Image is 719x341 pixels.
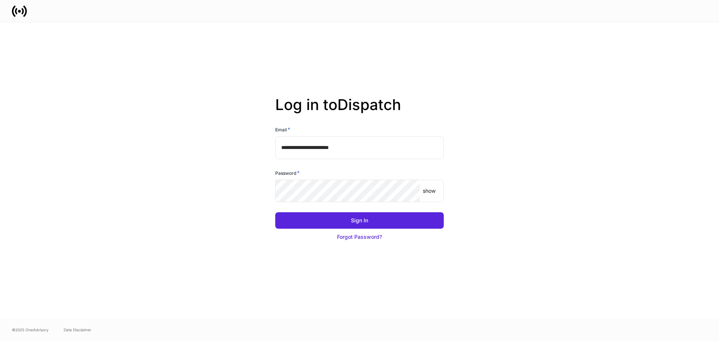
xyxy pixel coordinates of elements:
div: Forgot Password? [337,233,382,241]
span: © 2025 OneAdvisory [12,327,49,333]
button: Sign In [275,212,444,229]
p: show [423,187,436,195]
h6: Password [275,169,300,177]
h2: Log in to Dispatch [275,96,444,126]
a: Data Disclaimer [64,327,91,333]
h6: Email [275,126,290,133]
button: Forgot Password? [275,229,444,245]
div: Sign In [351,217,368,224]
